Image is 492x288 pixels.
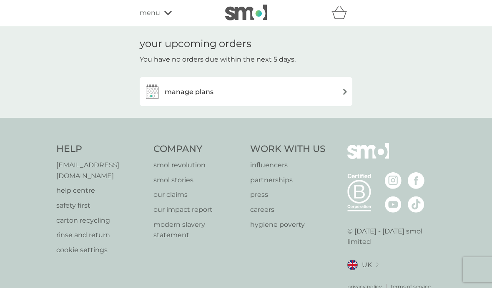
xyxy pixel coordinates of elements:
[250,175,326,186] a: partnerships
[347,143,389,171] img: smol
[56,200,145,211] a: safety first
[250,219,326,230] a: hygiene poverty
[56,143,145,156] h4: Help
[56,230,145,241] a: rinse and return
[250,143,326,156] h4: Work With Us
[153,189,242,200] a: our claims
[153,204,242,215] a: our impact report
[385,196,402,213] img: visit the smol Youtube page
[376,263,379,267] img: select a new location
[385,172,402,189] img: visit the smol Instagram page
[347,260,358,270] img: UK flag
[342,89,348,95] img: arrow right
[153,219,242,241] a: modern slavery statement
[250,160,326,171] a: influencers
[165,87,213,97] h3: manage plans
[140,38,251,50] h1: your upcoming orders
[140,7,160,18] span: menu
[250,189,326,200] a: press
[153,143,242,156] h4: Company
[362,260,372,271] span: UK
[153,175,242,186] a: smol stories
[250,204,326,215] a: careers
[56,185,145,196] a: help centre
[56,215,145,226] a: carton recycling
[153,160,242,171] a: smol revolution
[140,54,296,65] p: You have no orders due within the next 5 days.
[331,5,352,21] div: basket
[56,160,145,181] a: [EMAIL_ADDRESS][DOMAIN_NAME]
[225,5,267,20] img: smol
[408,172,424,189] img: visit the smol Facebook page
[56,245,145,256] a: cookie settings
[347,226,436,247] p: © [DATE] - [DATE] smol limited
[408,196,424,213] img: visit the smol Tiktok page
